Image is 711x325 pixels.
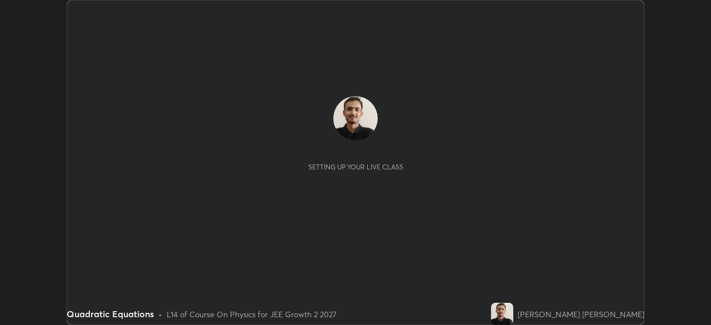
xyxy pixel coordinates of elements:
[333,96,378,141] img: 2cc62f2a7992406d895b4c832009be1c.jpg
[518,308,644,320] div: [PERSON_NAME] [PERSON_NAME]
[491,303,513,325] img: 2cc62f2a7992406d895b4c832009be1c.jpg
[158,308,162,320] div: •
[308,163,403,171] div: Setting up your live class
[67,307,154,321] div: Quadratic Equations
[167,308,337,320] div: L14 of Course On Physics for JEE Growth 2 2027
